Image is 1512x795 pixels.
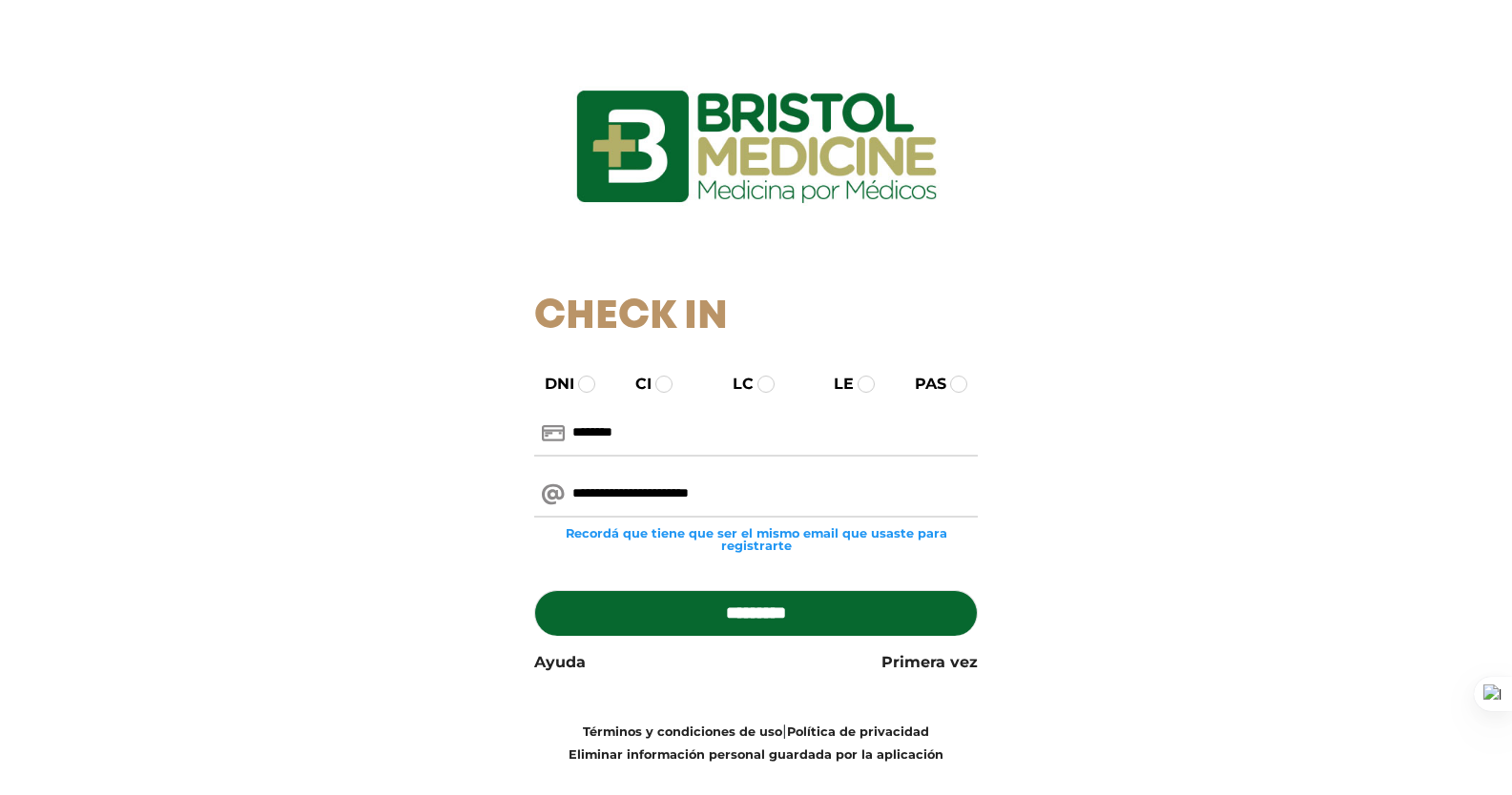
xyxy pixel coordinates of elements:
[881,651,978,674] a: Primera vez
[715,373,754,396] label: LC
[534,651,586,674] a: Ayuda
[528,373,574,396] label: DNI
[520,720,992,765] div: |
[583,724,782,739] a: Términos y condiciones de uso
[534,527,978,552] small: Recordá que tiene que ser el mismo email que usaste para registrarte
[534,294,978,341] h1: Check In
[817,373,854,396] label: LE
[787,724,929,739] a: Política de privacidad
[898,373,946,396] label: PAS
[569,747,943,762] a: Eliminar información personal guardada por la aplicación
[499,23,1014,271] img: logo_ingresarbristol.jpg
[618,373,652,396] label: CI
